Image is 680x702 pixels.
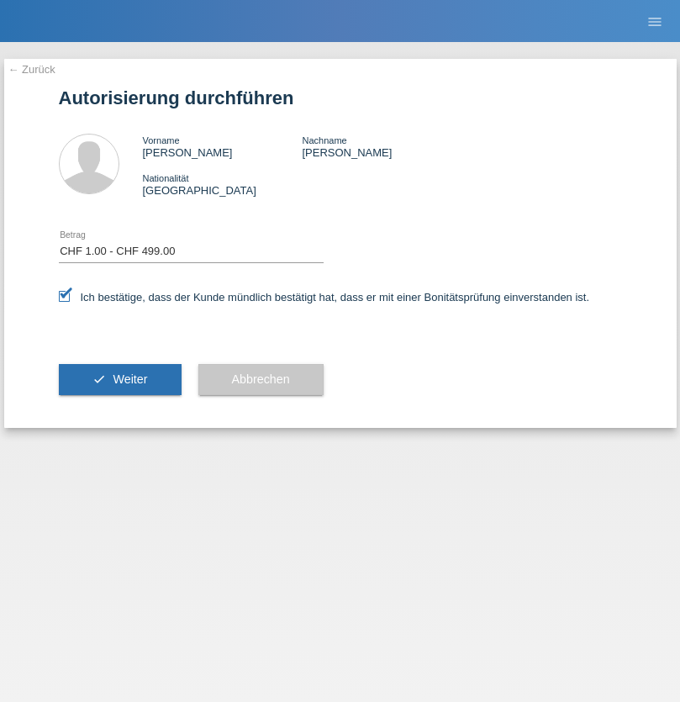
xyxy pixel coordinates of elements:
[59,364,182,396] button: check Weiter
[198,364,324,396] button: Abbrechen
[143,173,189,183] span: Nationalität
[143,134,303,159] div: [PERSON_NAME]
[113,372,147,386] span: Weiter
[59,87,622,108] h1: Autorisierung durchführen
[143,172,303,197] div: [GEOGRAPHIC_DATA]
[302,135,346,145] span: Nachname
[59,291,590,303] label: Ich bestätige, dass der Kunde mündlich bestätigt hat, dass er mit einer Bonitätsprüfung einversta...
[92,372,106,386] i: check
[8,63,55,76] a: ← Zurück
[232,372,290,386] span: Abbrechen
[143,135,180,145] span: Vorname
[646,13,663,30] i: menu
[638,16,672,26] a: menu
[302,134,461,159] div: [PERSON_NAME]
